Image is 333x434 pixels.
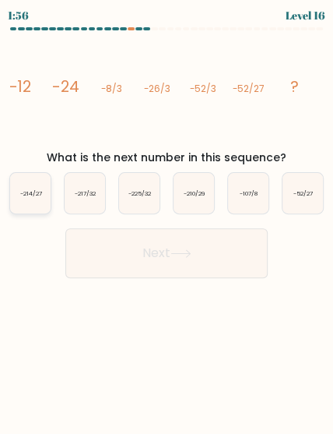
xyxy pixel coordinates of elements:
[20,189,42,197] text: -214/27
[101,83,122,95] tspan: -8/3
[293,189,313,197] text: -52/27
[190,83,216,95] tspan: -52/3
[52,76,79,97] tspan: -24
[6,150,327,166] div: What is the next number in this sequence?
[65,228,268,278] button: Next
[291,76,300,97] tspan: ?
[8,7,29,23] div: 1:56
[75,189,96,197] text: -217/32
[145,83,171,95] tspan: -26/3
[128,189,152,197] text: -225/32
[233,83,265,95] tspan: -52/27
[240,189,258,197] text: -107/8
[286,7,325,23] div: Level 16
[184,189,205,197] text: -210/29
[9,76,32,97] tspan: -12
